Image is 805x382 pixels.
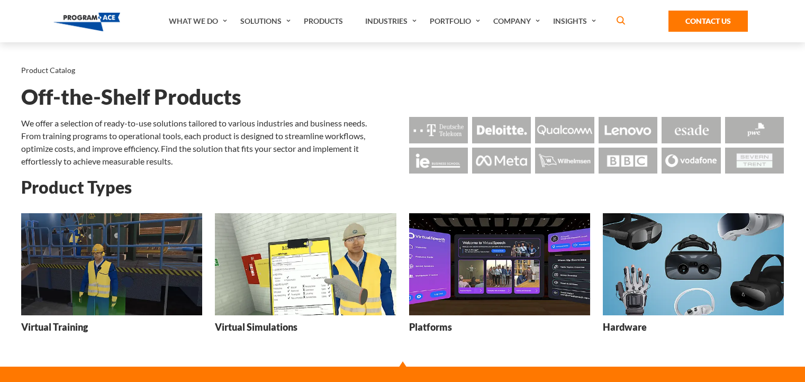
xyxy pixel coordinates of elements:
h1: Off-the-Shelf Products [21,88,784,106]
img: Logo - Esade [662,117,720,143]
img: Program-Ace [53,13,121,31]
img: Logo - Qualcomm [535,117,594,143]
img: Logo - Seven Trent [725,148,784,174]
h2: Product Types [21,178,784,196]
img: Logo - Meta [472,148,531,174]
img: Logo - BBC [599,148,657,174]
nav: breadcrumb [21,63,784,77]
h3: Virtual Training [21,321,88,334]
h3: Virtual Simulations [215,321,297,334]
img: Logo - Lenovo [599,117,657,143]
a: Virtual Training [21,213,202,341]
img: Logo - Vodafone [662,148,720,174]
p: We offer a selection of ready-to-use solutions tailored to various industries and business needs. [21,117,396,130]
li: Product Catalog [21,63,75,77]
p: From training programs to operational tools, each product is designed to streamline workflows, op... [21,130,396,168]
img: Platforms [409,213,590,315]
img: Logo - Wilhemsen [535,148,594,174]
img: Hardware [603,213,784,315]
img: Virtual Simulations [215,213,396,315]
h3: Hardware [603,321,647,334]
h3: Platforms [409,321,452,334]
a: Contact Us [668,11,748,32]
img: Logo - Ie Business School [409,148,468,174]
a: Hardware [603,213,784,341]
a: Platforms [409,213,590,341]
img: Virtual Training [21,213,202,315]
img: Logo - Deloitte [472,117,531,143]
a: Virtual Simulations [215,213,396,341]
img: Logo - Pwc [725,117,784,143]
img: Logo - Deutsche Telekom [409,117,468,143]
